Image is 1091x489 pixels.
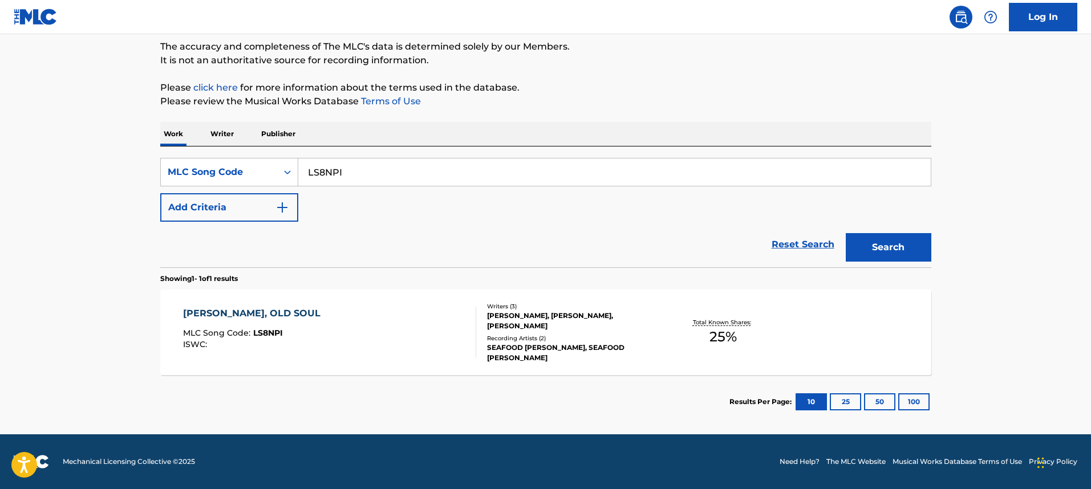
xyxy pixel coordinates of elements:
[160,193,298,222] button: Add Criteria
[826,457,886,467] a: The MLC Website
[893,457,1022,467] a: Musical Works Database Terms of Use
[487,302,659,311] div: Writers ( 3 )
[160,274,238,284] p: Showing 1 - 1 of 1 results
[780,457,820,467] a: Need Help?
[14,455,49,468] img: logo
[160,81,931,95] p: Please for more information about the terms used in the database.
[359,96,421,107] a: Terms of Use
[1029,457,1077,467] a: Privacy Policy
[830,393,861,410] button: 25
[954,10,968,24] img: search
[1037,446,1044,480] div: Trascina
[183,328,253,338] span: MLC Song Code :
[168,165,270,179] div: MLC Song Code
[160,122,186,146] p: Work
[160,158,931,267] form: Search Form
[160,54,931,67] p: It is not an authoritative source for recording information.
[864,393,895,410] button: 50
[709,327,737,347] span: 25 %
[487,311,659,331] div: [PERSON_NAME], [PERSON_NAME], [PERSON_NAME]
[979,6,1002,28] div: Help
[898,393,930,410] button: 100
[796,393,827,410] button: 10
[193,82,238,93] a: click here
[258,122,299,146] p: Publisher
[253,328,283,338] span: LS8NPI
[766,232,840,257] a: Reset Search
[183,339,210,349] span: ISWC :
[275,201,289,214] img: 9d2ae6d4665cec9f34b9.svg
[1009,3,1077,31] a: Log In
[487,343,659,363] div: SEAFOOD [PERSON_NAME], SEAFOOD [PERSON_NAME]
[693,318,754,327] p: Total Known Shares:
[160,95,931,108] p: Please review the Musical Works Database
[160,290,931,375] a: [PERSON_NAME], OLD SOULMLC Song Code:LS8NPIISWC:Writers (3)[PERSON_NAME], [PERSON_NAME], [PERSON_...
[1034,434,1091,489] iframe: Chat Widget
[14,9,58,25] img: MLC Logo
[487,334,659,343] div: Recording Artists ( 2 )
[846,233,931,262] button: Search
[160,40,931,54] p: The accuracy and completeness of The MLC's data is determined solely by our Members.
[729,397,794,407] p: Results Per Page:
[984,10,997,24] img: help
[1034,434,1091,489] div: Widget chat
[950,6,972,28] a: Public Search
[207,122,237,146] p: Writer
[63,457,195,467] span: Mechanical Licensing Collective © 2025
[183,307,326,320] div: [PERSON_NAME], OLD SOUL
